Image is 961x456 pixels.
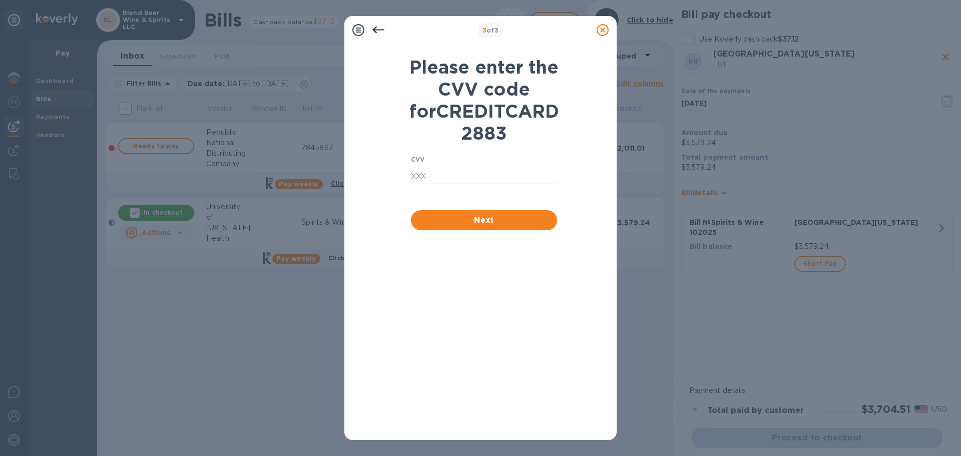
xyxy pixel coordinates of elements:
[411,169,557,184] input: XXX
[483,27,487,34] span: 3
[411,210,557,230] button: Next
[483,27,499,34] b: of 3
[419,214,549,226] span: Next
[409,56,559,144] b: Please enter the CVV code for CREDITCARD 2883
[411,157,424,163] label: CVV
